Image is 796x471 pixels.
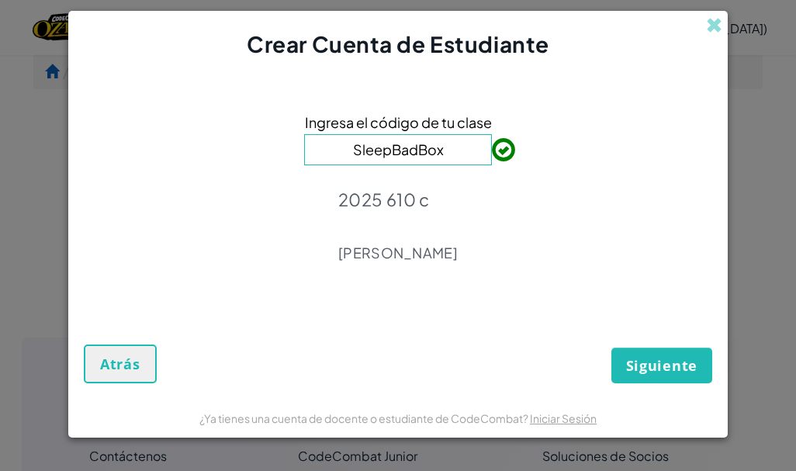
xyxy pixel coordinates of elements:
button: Atrás [84,345,157,383]
p: 2025 610 c [338,189,458,210]
span: Ingresa el código de tu clase [305,111,492,133]
span: Atrás [100,355,140,373]
button: Siguiente [611,348,712,383]
span: Crear Cuenta de Estudiante [247,30,549,57]
span: Siguiente [626,356,697,375]
span: ¿Ya tienes una cuenta de docente o estudiante de CodeCombat? [199,411,530,425]
a: Iniciar Sesión [530,411,597,425]
p: [PERSON_NAME] [338,244,458,262]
